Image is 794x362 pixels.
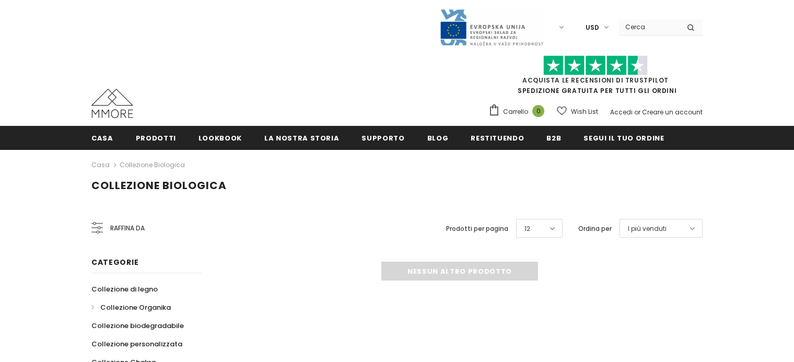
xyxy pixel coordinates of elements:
a: Prodotti [136,126,176,149]
a: Collezione biodegradabile [91,317,184,335]
span: or [634,108,640,116]
span: 12 [524,224,530,234]
span: Collezione biologica [91,178,227,193]
a: Wish List [557,102,598,121]
a: Collezione personalizzata [91,335,182,353]
span: Lookbook [198,133,242,143]
a: B2B [546,126,561,149]
a: La nostra storia [264,126,339,149]
img: Casi MMORE [91,89,133,118]
a: Accedi [610,108,633,116]
span: Segui il tuo ordine [583,133,664,143]
a: Casa [91,126,113,149]
span: Blog [427,133,449,143]
a: Acquista le recensioni di TrustPilot [522,76,669,85]
a: Segui il tuo ordine [583,126,664,149]
img: Javni Razpis [439,8,544,46]
a: Collezione Organika [91,298,171,317]
a: Restituendo [471,126,524,149]
a: Lookbook [198,126,242,149]
input: Search Site [619,19,679,34]
span: Collezione Organika [100,302,171,312]
span: B2B [546,133,561,143]
span: Collezione biodegradabile [91,321,184,331]
span: Raffina da [110,223,145,234]
span: Carrello [503,107,528,117]
span: Prodotti [136,133,176,143]
span: Collezione di legno [91,284,158,294]
span: Collezione personalizzata [91,339,182,349]
span: supporto [361,133,404,143]
span: Wish List [571,107,598,117]
img: Fidati di Pilot Stars [543,55,648,76]
span: La nostra storia [264,133,339,143]
span: 0 [532,105,544,117]
span: I più venduti [628,224,667,234]
label: Prodotti per pagina [446,224,508,234]
a: supporto [361,126,404,149]
a: Casa [91,159,110,171]
span: SPEDIZIONE GRATUITA PER TUTTI GLI ORDINI [488,60,703,95]
span: Restituendo [471,133,524,143]
a: Blog [427,126,449,149]
label: Ordina per [578,224,612,234]
span: USD [586,22,599,33]
a: Collezione di legno [91,280,158,298]
span: Casa [91,133,113,143]
span: Categorie [91,257,138,267]
a: Collezione biologica [120,160,185,169]
a: Javni Razpis [439,22,544,31]
a: Carrello 0 [488,104,550,120]
a: Creare un account [642,108,703,116]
